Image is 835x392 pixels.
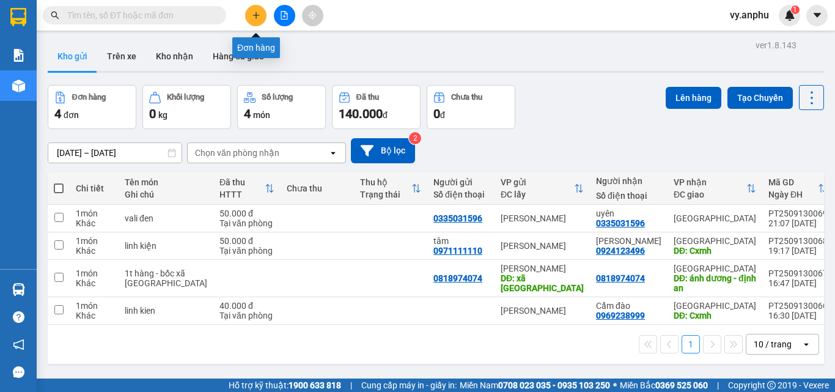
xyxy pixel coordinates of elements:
[67,9,212,22] input: Tìm tên, số ĐT hoặc mã đơn
[328,148,338,158] svg: open
[13,311,24,323] span: question-circle
[12,49,25,62] img: solution-icon
[350,379,352,392] span: |
[674,236,756,246] div: [GEOGRAPHIC_DATA]
[596,218,645,228] div: 0335031596
[308,11,317,20] span: aim
[501,264,584,273] div: [PERSON_NAME]
[351,138,415,163] button: Bộ lọc
[229,379,341,392] span: Hỗ trợ kỹ thuật:
[674,301,756,311] div: [GEOGRAPHIC_DATA]
[232,37,280,58] div: Đơn hàng
[125,177,207,187] div: Tên món
[498,380,610,390] strong: 0708 023 035 - 0935 103 250
[427,85,515,129] button: Chưa thu0đ
[501,241,584,251] div: [PERSON_NAME]
[495,172,590,205] th: Toggle SortBy
[674,177,746,187] div: VP nhận
[806,5,828,26] button: caret-down
[674,311,756,320] div: DĐ: Cxmh
[756,39,796,52] div: ver 1.8.143
[125,268,207,288] div: 1t hàng - bốc xã bình tân
[332,85,421,129] button: Đã thu140.000đ
[784,10,795,21] img: icon-new-feature
[76,301,112,311] div: 1 món
[433,236,488,246] div: tâm
[219,311,274,320] div: Tại văn phòng
[762,172,834,205] th: Toggle SortBy
[674,273,756,293] div: DĐ: ánh dương - định an
[262,93,293,102] div: Số lượng
[76,218,112,228] div: Khác
[167,93,204,102] div: Khối lượng
[674,213,756,223] div: [GEOGRAPHIC_DATA]
[125,190,207,199] div: Ghi chú
[125,241,207,251] div: linh kiện
[203,42,274,71] button: Hàng đã giao
[717,379,719,392] span: |
[253,110,270,120] span: món
[219,209,274,218] div: 50.000 đ
[244,106,251,121] span: 4
[596,191,661,201] div: Số điện thoại
[501,213,584,223] div: [PERSON_NAME]
[13,339,24,350] span: notification
[620,379,708,392] span: Miền Bắc
[76,311,112,320] div: Khác
[501,273,584,293] div: DĐ: xã bình tân
[812,10,823,21] span: caret-down
[768,236,828,246] div: PT2509130068
[440,110,445,120] span: đ
[48,143,182,163] input: Select a date range.
[674,264,756,273] div: [GEOGRAPHIC_DATA]
[245,5,267,26] button: plus
[720,7,779,23] span: vy.anphu
[125,306,207,316] div: linh kien
[768,301,828,311] div: PT2509130066
[655,380,708,390] strong: 0369 525 060
[596,236,661,246] div: quang huy
[48,85,136,129] button: Đơn hàng4đơn
[280,11,289,20] span: file-add
[501,177,574,187] div: VP gửi
[596,311,645,320] div: 0969238999
[768,209,828,218] div: PT2509130069
[149,106,156,121] span: 0
[356,93,379,102] div: Đã thu
[219,218,274,228] div: Tại văn phòng
[433,106,440,121] span: 0
[54,106,61,121] span: 4
[76,183,112,193] div: Chi tiết
[339,106,383,121] span: 140.000
[768,311,828,320] div: 16:30 [DATE]
[360,190,411,199] div: Trạng thái
[596,301,661,311] div: Cẩm đào
[76,209,112,218] div: 1 món
[596,209,661,218] div: uyên
[237,85,326,129] button: Số lượng4món
[768,246,828,256] div: 19:17 [DATE]
[125,213,207,223] div: vali đen
[767,381,776,390] span: copyright
[51,11,59,20] span: search
[72,93,106,102] div: Đơn hàng
[48,42,97,71] button: Kho gửi
[409,132,421,144] sup: 2
[142,85,231,129] button: Khối lượng0kg
[768,278,828,288] div: 16:47 [DATE]
[64,110,79,120] span: đơn
[768,268,828,278] div: PT2509130067
[754,338,792,350] div: 10 / trang
[768,218,828,228] div: 21:07 [DATE]
[252,11,260,20] span: plus
[219,246,274,256] div: Tại văn phòng
[433,190,488,199] div: Số điện thoại
[596,176,661,186] div: Người nhận
[801,339,811,349] svg: open
[791,6,800,14] sup: 1
[668,172,762,205] th: Toggle SortBy
[433,213,482,223] div: 0335031596
[768,177,818,187] div: Mã GD
[158,110,167,120] span: kg
[768,190,818,199] div: Ngày ĐH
